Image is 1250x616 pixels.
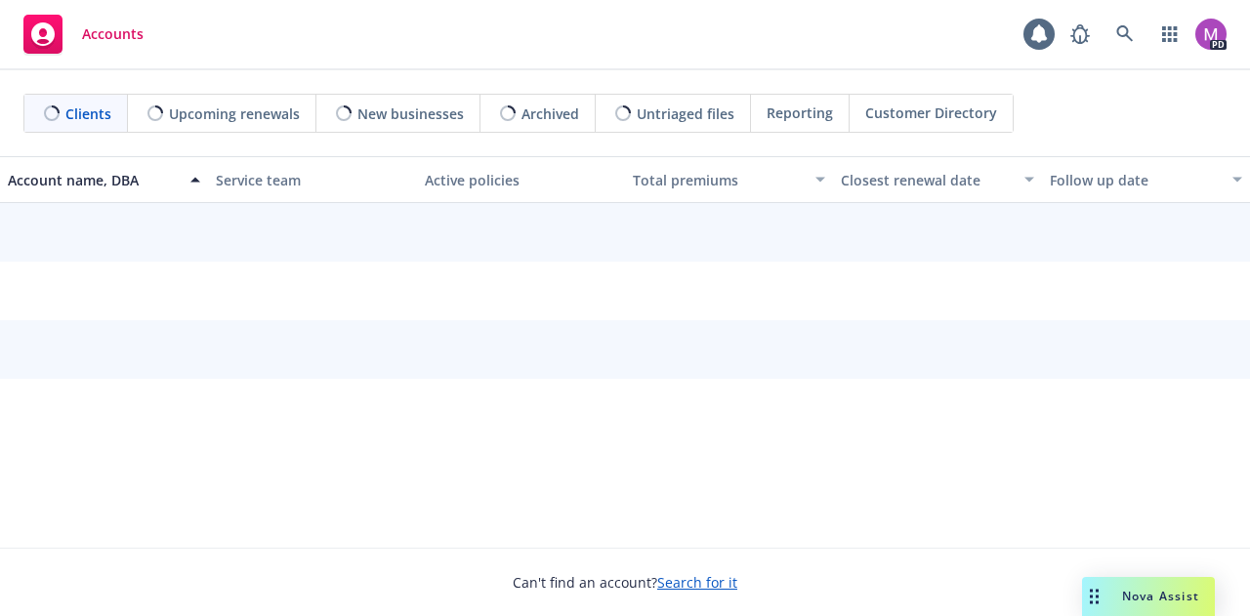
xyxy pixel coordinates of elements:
[82,26,144,42] span: Accounts
[1150,15,1189,54] a: Switch app
[865,103,997,123] span: Customer Directory
[216,170,408,190] div: Service team
[1122,588,1199,604] span: Nova Assist
[657,573,737,592] a: Search for it
[513,572,737,593] span: Can't find an account?
[1061,15,1100,54] a: Report a Bug
[1082,577,1215,616] button: Nova Assist
[425,170,617,190] div: Active policies
[357,103,464,124] span: New businesses
[1050,170,1221,190] div: Follow up date
[1105,15,1145,54] a: Search
[65,103,111,124] span: Clients
[417,156,625,203] button: Active policies
[767,103,833,123] span: Reporting
[637,103,734,124] span: Untriaged files
[833,156,1041,203] button: Closest renewal date
[625,156,833,203] button: Total premiums
[1195,19,1227,50] img: photo
[633,170,804,190] div: Total premiums
[841,170,1012,190] div: Closest renewal date
[208,156,416,203] button: Service team
[521,103,579,124] span: Archived
[1082,577,1106,616] div: Drag to move
[169,103,300,124] span: Upcoming renewals
[1042,156,1250,203] button: Follow up date
[16,7,151,62] a: Accounts
[8,170,179,190] div: Account name, DBA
